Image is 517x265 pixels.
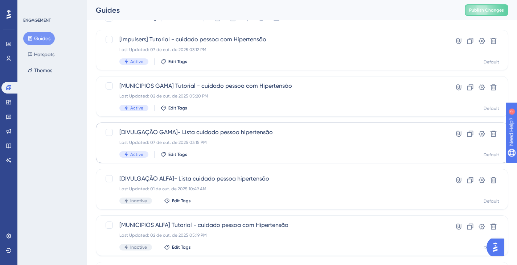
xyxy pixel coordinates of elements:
[119,221,427,229] span: [MUNICIPIOS ALFA] Tutorial - cuidado pessoa com Hipertensão
[119,82,427,90] span: [MUNICIPIOS GAMA] Tutorial - cuidado pessoa com Hipertensão
[119,140,427,145] div: Last Updated: 07 de out. de 2025 03:15 PM
[168,152,187,157] span: Edit Tags
[119,128,427,137] span: [DIVULGAÇÃO GAMA]- Lista cuidado pessoa hipertensão
[23,48,59,61] button: Hotspots
[172,198,191,204] span: Edit Tags
[160,152,187,157] button: Edit Tags
[119,232,427,238] div: Last Updated: 02 de out. de 2025 05:19 PM
[119,35,427,44] span: [Impulsers] Tutorial - cuidado pessoa com Hipertensão
[119,174,427,183] span: [DIVULGAÇÃO ALFA]- Lista cuidado pessoa hipertensão
[484,105,499,111] div: Default
[130,59,143,65] span: Active
[17,2,45,11] span: Need Help?
[168,59,187,65] span: Edit Tags
[119,47,427,53] div: Last Updated: 07 de out. de 2025 03:12 PM
[119,93,427,99] div: Last Updated: 02 de out. de 2025 05:20 PM
[23,64,57,77] button: Themes
[469,7,504,13] span: Publish Changes
[130,244,147,250] span: Inactive
[96,5,447,15] div: Guides
[130,198,147,204] span: Inactive
[164,244,191,250] button: Edit Tags
[164,198,191,204] button: Edit Tags
[487,236,508,258] iframe: UserGuiding AI Assistant Launcher
[119,186,427,192] div: Last Updated: 01 de out. de 2025 10:49 AM
[23,32,55,45] button: Guides
[172,244,191,250] span: Edit Tags
[484,245,499,250] div: Default
[484,59,499,65] div: Default
[168,105,187,111] span: Edit Tags
[130,152,143,157] span: Active
[160,105,187,111] button: Edit Tags
[50,4,53,9] div: 2
[130,105,143,111] span: Active
[484,198,499,204] div: Default
[23,17,51,23] div: ENGAGEMENT
[465,4,508,16] button: Publish Changes
[160,59,187,65] button: Edit Tags
[484,152,499,158] div: Default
